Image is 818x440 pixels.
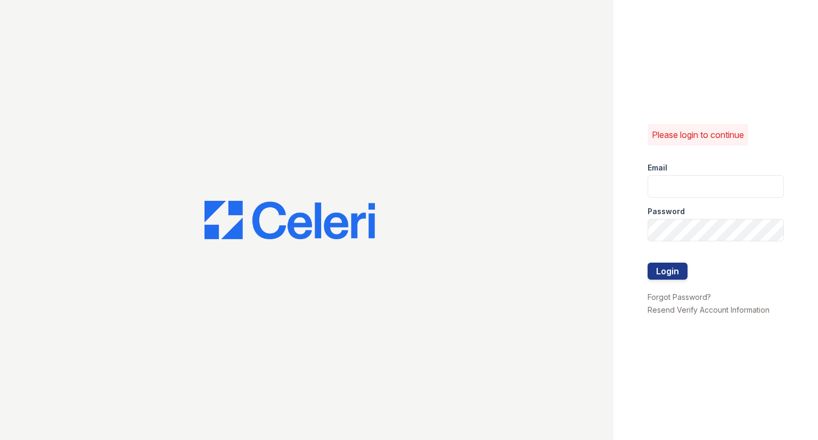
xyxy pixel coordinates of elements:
img: CE_Logo_Blue-a8612792a0a2168367f1c8372b55b34899dd931a85d93a1a3d3e32e68fde9ad4.png [204,201,375,239]
a: Resend Verify Account Information [648,305,770,314]
button: Login [648,263,688,280]
label: Password [648,206,685,217]
label: Email [648,162,667,173]
p: Please login to continue [652,128,744,141]
a: Forgot Password? [648,292,711,302]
